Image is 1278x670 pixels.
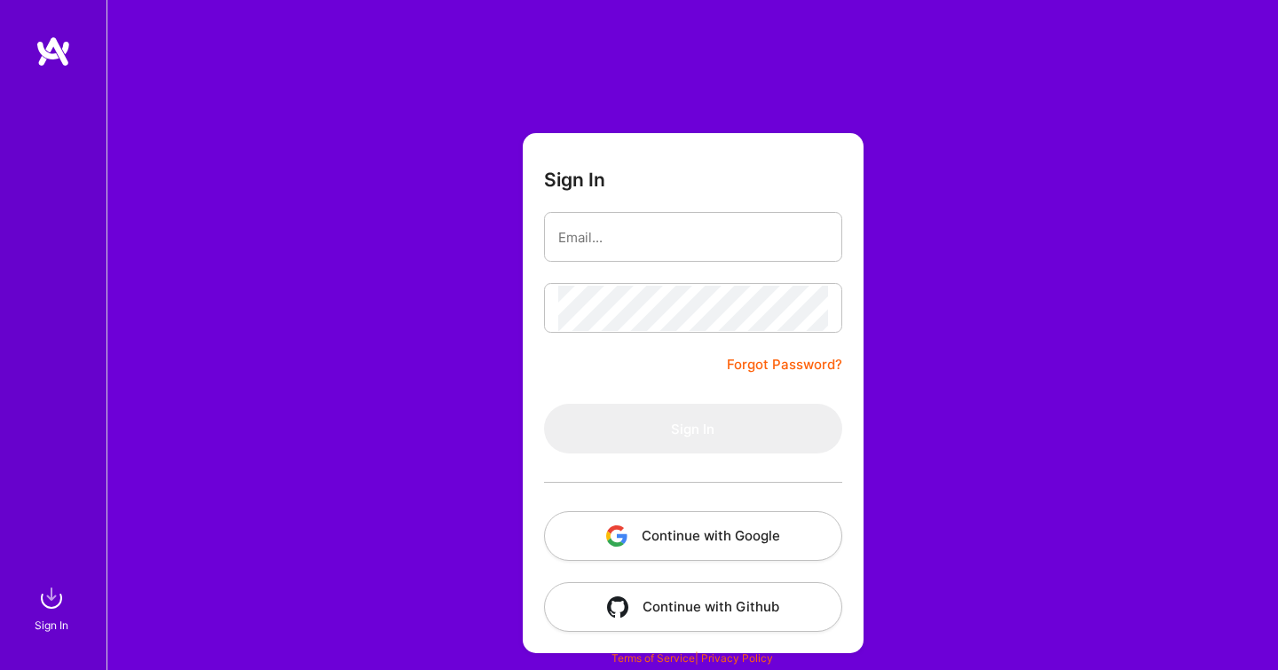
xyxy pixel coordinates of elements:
img: logo [35,35,71,67]
a: sign inSign In [37,580,69,635]
img: icon [606,525,627,547]
button: Continue with Google [544,511,842,561]
input: Email... [558,215,828,260]
button: Continue with Github [544,582,842,632]
a: Forgot Password? [727,354,842,375]
div: © 2025 ATeams Inc., All rights reserved. [106,617,1278,661]
span: | [611,651,773,665]
a: Privacy Policy [701,651,773,665]
a: Terms of Service [611,651,695,665]
button: Sign In [544,404,842,453]
img: sign in [34,580,69,616]
img: icon [607,596,628,618]
div: Sign In [35,616,68,635]
h3: Sign In [544,169,605,191]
